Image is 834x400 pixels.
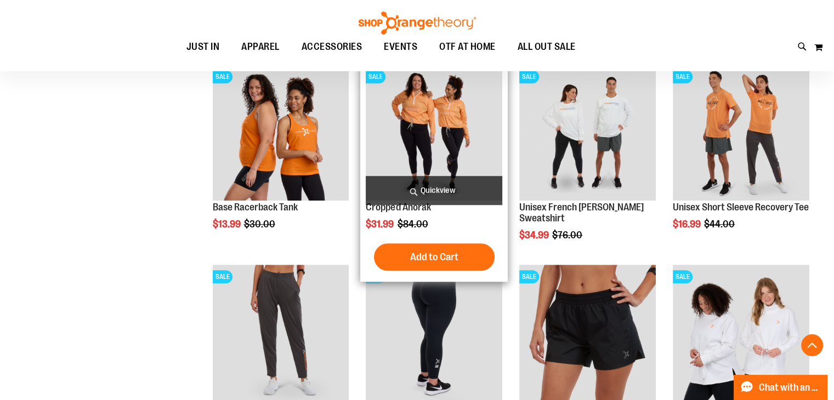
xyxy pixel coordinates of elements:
div: product [360,59,508,282]
img: Base Racerback Tank [213,65,349,201]
span: OTF AT HOME [439,35,496,59]
span: SALE [519,270,539,283]
span: $31.99 [366,219,395,230]
span: $16.99 [673,219,702,230]
span: $84.00 [397,219,429,230]
span: SALE [213,270,232,283]
span: SALE [519,70,539,83]
button: Add to Cart [374,243,495,271]
div: product [667,59,815,258]
div: product [514,59,661,268]
span: $44.00 [704,219,736,230]
a: Unisex French Terry Crewneck Sweatshirt primary imageSALE [519,65,656,203]
a: Unisex French [PERSON_NAME] Sweatshirt [519,202,644,224]
button: Chat with an Expert [734,375,828,400]
img: Unisex Short Sleeve Recovery Tee primary image [673,65,809,201]
a: Unisex Short Sleeve Recovery Tee primary imageSALE [673,65,809,203]
a: Cropped Anorak primary imageSALE [366,65,502,203]
span: Add to Cart [410,251,458,263]
a: Quickview [366,176,502,205]
img: Shop Orangetheory [357,12,478,35]
a: Cropped Anorak [366,202,430,213]
span: Chat with an Expert [759,382,821,393]
span: $13.99 [213,219,242,230]
span: $34.99 [519,230,551,241]
span: ALL OUT SALE [518,35,576,59]
span: ACCESSORIES [302,35,362,59]
span: SALE [673,70,693,83]
span: SALE [673,270,693,283]
img: Unisex French Terry Crewneck Sweatshirt primary image [519,65,656,201]
button: Back To Top [801,334,823,356]
span: SALE [366,70,385,83]
span: SALE [213,70,232,83]
img: Cropped Anorak primary image [366,65,502,201]
a: Base Racerback Tank [213,202,298,213]
a: Unisex Short Sleeve Recovery Tee [673,202,809,213]
span: $76.00 [552,230,584,241]
span: JUST IN [186,35,220,59]
span: $30.00 [244,219,277,230]
a: Base Racerback TankSALE [213,65,349,203]
span: EVENTS [384,35,417,59]
span: APPAREL [241,35,280,59]
div: product [207,59,355,258]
